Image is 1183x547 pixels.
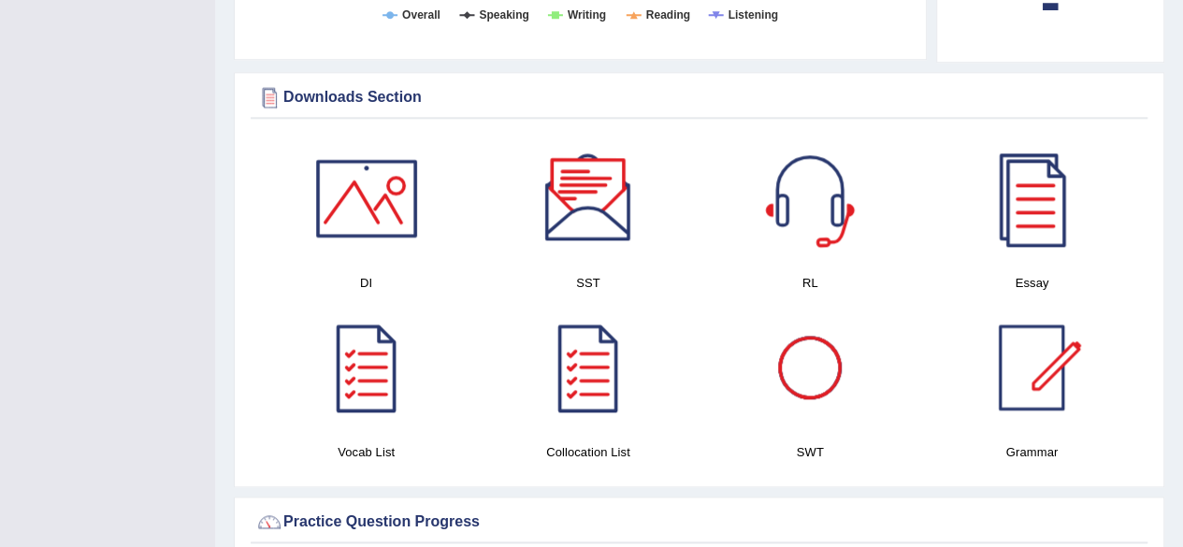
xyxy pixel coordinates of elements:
[709,442,912,462] h4: SWT
[486,273,689,293] h4: SST
[255,508,1143,536] div: Practice Question Progress
[402,8,440,22] tspan: Overall
[255,83,1143,111] div: Downloads Section
[931,273,1133,293] h4: Essay
[729,8,778,22] tspan: Listening
[265,273,468,293] h4: DI
[568,8,606,22] tspan: Writing
[479,8,528,22] tspan: Speaking
[265,442,468,462] h4: Vocab List
[646,8,690,22] tspan: Reading
[931,442,1133,462] h4: Grammar
[709,273,912,293] h4: RL
[486,442,689,462] h4: Collocation List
